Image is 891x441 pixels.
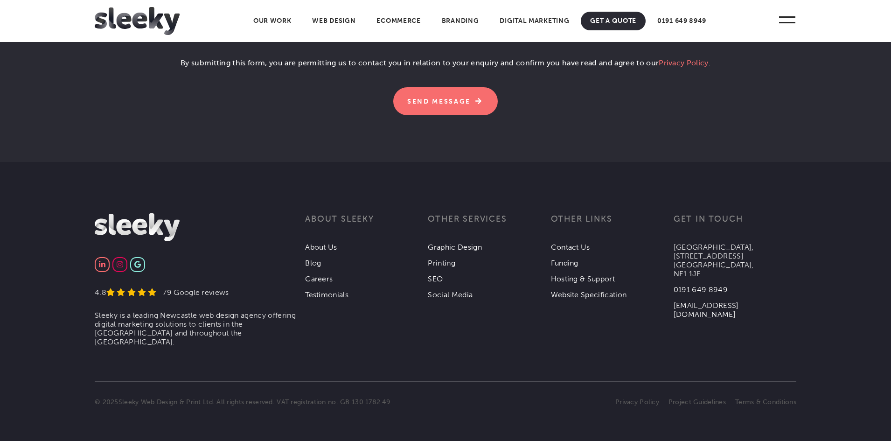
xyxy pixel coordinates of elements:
[490,12,578,30] a: Digital Marketing
[305,259,321,267] a: Blog
[95,288,229,297] a: 4.8 79 Google reviews
[428,290,473,299] a: Social Media
[117,261,123,268] img: Instagram
[551,290,627,299] a: Website Specification
[581,12,646,30] a: Get A Quote
[551,274,615,283] a: Hosting & Support
[393,87,498,115] input: Send Message
[615,398,659,406] a: Privacy Policy
[428,259,455,267] a: Printing
[551,259,578,267] a: Funding
[95,311,305,346] li: Sleeky is a leading Newcastle web design agency offering digital marketing solutions to clients i...
[156,288,229,297] div: 79 Google reviews
[134,261,141,268] img: Google
[551,213,674,236] h3: Other links
[674,285,728,294] a: 0191 649 8949
[648,12,716,30] a: 0191 649 8949
[674,213,796,236] h3: Get in touch
[432,12,488,30] a: Branding
[674,301,739,319] a: [EMAIL_ADDRESS][DOMAIN_NAME]
[303,12,365,30] a: Web Design
[95,213,180,241] img: Sleeky Web Design Newcastle
[367,12,430,30] a: Ecommerce
[305,290,348,299] a: Testimonials
[551,243,590,252] a: Contact Us
[428,243,481,252] a: Graphic Design
[99,261,105,268] img: Linkedin
[659,58,708,67] a: Privacy Policy
[668,398,726,406] a: Project Guidelines
[428,213,550,236] h3: Other services
[428,274,443,283] a: SEO
[305,274,333,283] a: Careers
[180,57,711,76] p: By submitting this form, you are permitting us to contact you in relation to your enquiry and con...
[95,398,445,406] p: © 2025 . All rights reserved. VAT registration no. GB 130 1782 49
[95,7,180,35] img: Sleeky Web Design Newcastle
[305,243,337,252] a: About Us
[244,12,301,30] a: Our Work
[305,213,428,236] h3: About Sleeky
[674,243,796,278] p: [GEOGRAPHIC_DATA], [STREET_ADDRESS] [GEOGRAPHIC_DATA], NE1 1JF
[735,398,796,406] a: Terms & Conditions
